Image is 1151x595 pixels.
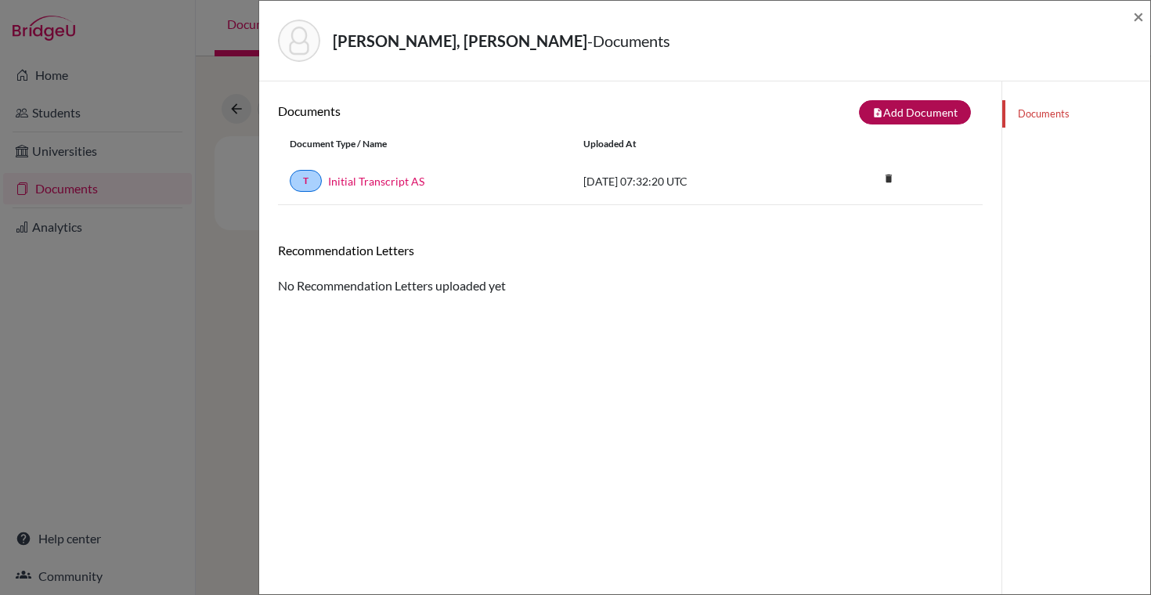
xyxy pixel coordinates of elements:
[333,31,587,50] strong: [PERSON_NAME], [PERSON_NAME]
[572,137,806,151] div: Uploaded at
[1133,7,1144,26] button: Close
[278,103,630,118] h6: Documents
[859,100,971,124] button: note_addAdd Document
[872,107,883,118] i: note_add
[1002,100,1150,128] a: Documents
[328,173,424,189] a: Initial Transcript AS
[278,243,983,295] div: No Recommendation Letters uploaded yet
[587,31,670,50] span: - Documents
[877,169,900,190] a: delete
[290,170,322,192] a: T
[278,137,572,151] div: Document Type / Name
[572,173,806,189] div: [DATE] 07:32:20 UTC
[278,243,983,258] h6: Recommendation Letters
[1133,5,1144,27] span: ×
[877,167,900,190] i: delete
